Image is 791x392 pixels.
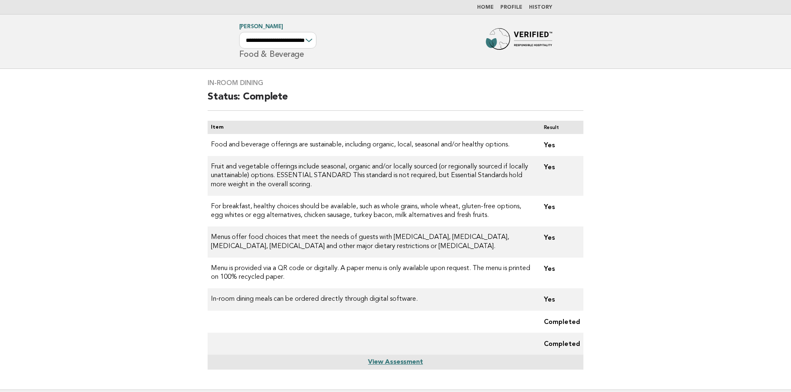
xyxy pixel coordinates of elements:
[537,226,583,258] td: Yes
[537,156,583,196] td: Yes
[537,134,583,156] td: Yes
[537,288,583,310] td: Yes
[529,5,552,10] a: History
[208,121,537,134] th: Item
[208,288,537,310] td: In-room dining meals can be ordered directly through digital software.
[239,24,316,58] h1: Food & Beverage
[208,226,537,258] td: Menus offer food choices that meet the needs of guests with [MEDICAL_DATA], [MEDICAL_DATA], [MEDI...
[208,79,583,87] h3: In-Room Dining
[208,196,537,227] td: For breakfast, healthy choices should be available, such as whole grains, whole wheat, gluten-fre...
[537,121,583,134] th: Result
[537,311,583,333] td: Completed
[537,258,583,289] td: Yes
[239,24,283,29] a: [PERSON_NAME]
[500,5,522,10] a: Profile
[537,196,583,227] td: Yes
[208,156,537,196] td: Fruit and vegetable offerings include seasonal, organic and/or locally sourced (or regionally sou...
[477,5,494,10] a: Home
[537,333,583,355] td: Completed
[486,28,552,55] img: Forbes Travel Guide
[208,90,583,111] h2: Status: Complete
[208,134,537,156] td: Food and beverage offerings are sustainable, including organic, local, seasonal and/or healthy op...
[208,258,537,289] td: Menu is provided via a QR code or digitally. A paper menu is only available upon request. The men...
[368,359,423,365] a: View Assessment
